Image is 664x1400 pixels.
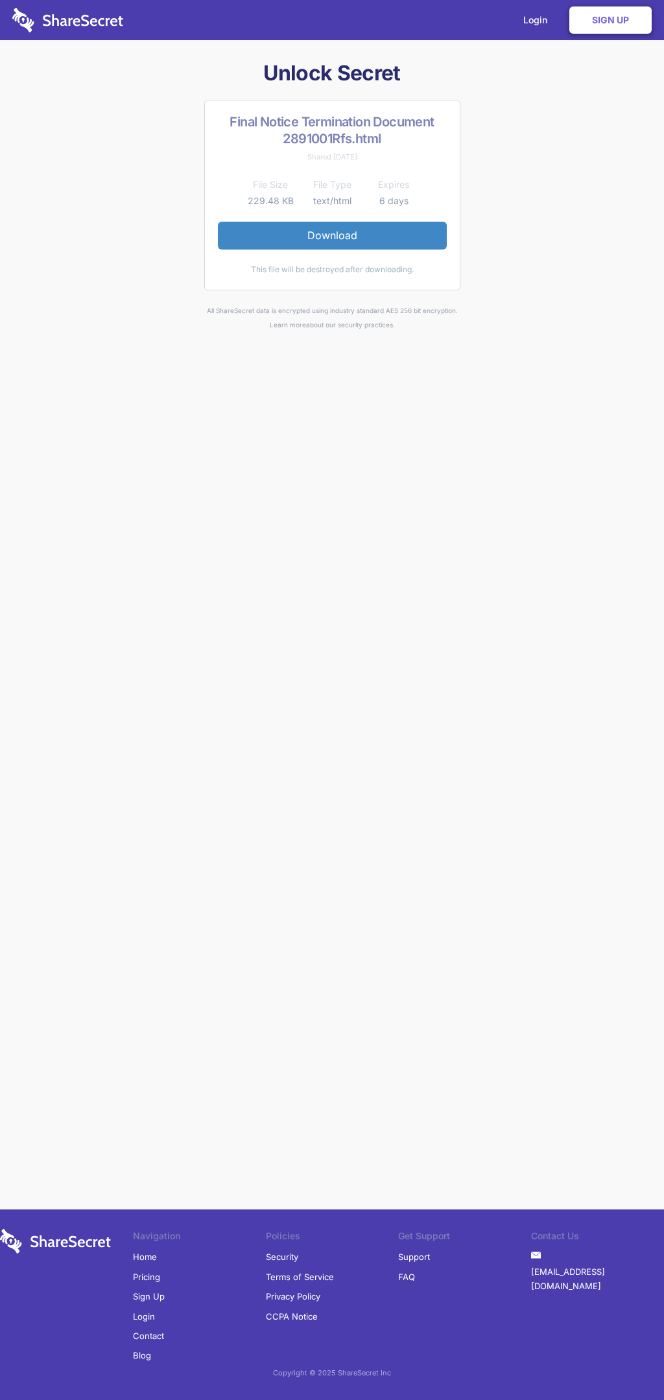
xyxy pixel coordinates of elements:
[398,1247,430,1266] a: Support
[240,177,302,192] th: File Size
[133,1229,266,1247] li: Navigation
[240,193,302,209] td: 229.48 KB
[133,1346,151,1365] a: Blog
[218,150,447,164] div: Shared [DATE]
[398,1267,415,1287] a: FAQ
[266,1307,318,1326] a: CCPA Notice
[266,1229,399,1247] li: Policies
[531,1262,664,1296] a: [EMAIL_ADDRESS][DOMAIN_NAME]
[531,1229,664,1247] li: Contact Us
[569,6,652,34] a: Sign Up
[133,1287,165,1306] a: Sign Up
[218,113,447,147] h2: Final Notice Termination Document 2891001Rfs.html
[363,193,425,209] td: 6 days
[218,222,447,249] a: Download
[302,193,363,209] td: text/html
[266,1247,298,1266] a: Security
[266,1287,320,1306] a: Privacy Policy
[133,1267,160,1287] a: Pricing
[133,1307,155,1326] a: Login
[218,262,447,277] div: This file will be destroyed after downloading.
[133,1326,164,1346] a: Contact
[12,8,123,32] img: logo-wordmark-white-trans-d4663122ce5f474addd5e946df7df03e33cb6a1c49d2221995e7729f52c070b2.svg
[133,1247,157,1266] a: Home
[398,1229,531,1247] li: Get Support
[266,1267,334,1287] a: Terms of Service
[363,177,425,192] th: Expires
[302,177,363,192] th: File Type
[270,321,306,329] a: Learn more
